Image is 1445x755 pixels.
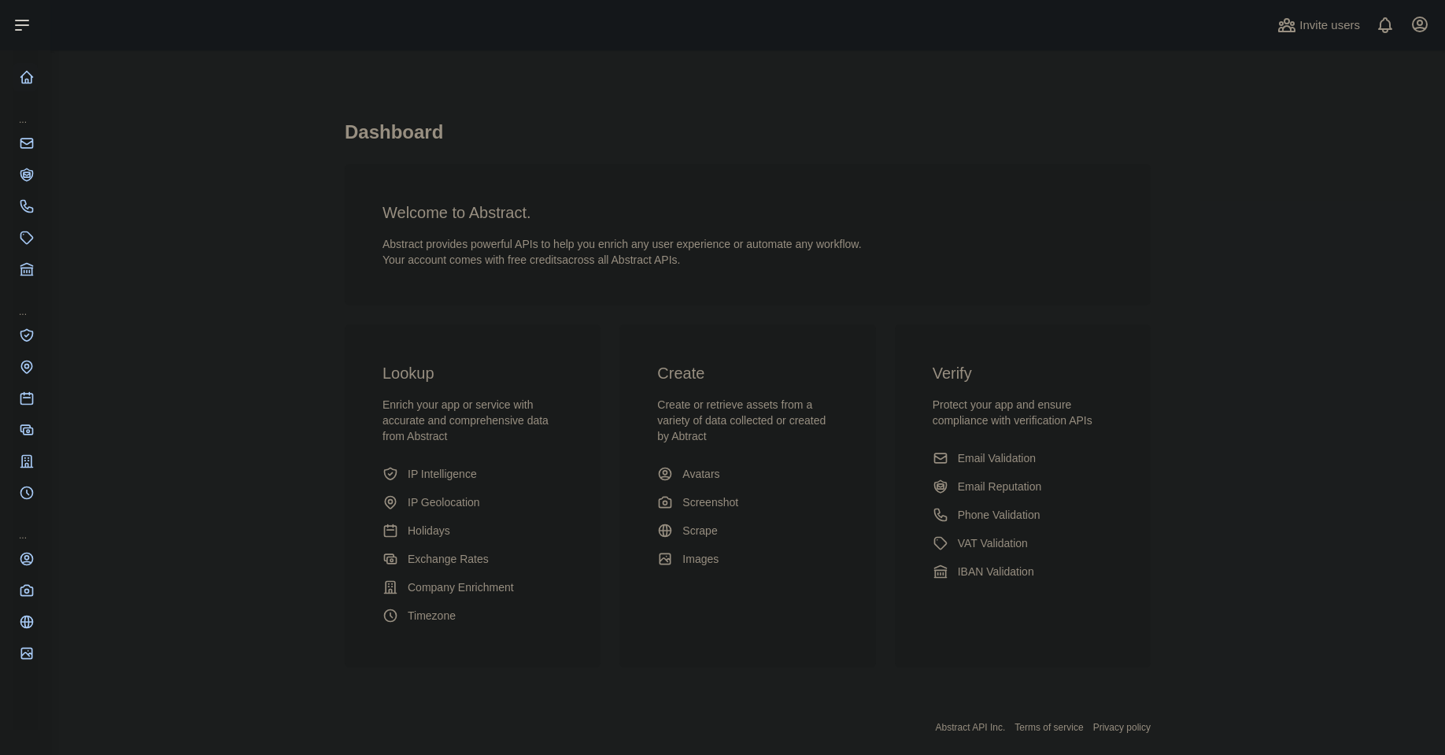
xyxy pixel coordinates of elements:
[382,238,862,250] span: Abstract provides powerful APIs to help you enrich any user experience or automate any workflow.
[933,362,1113,384] h3: Verify
[651,545,844,573] a: Images
[958,564,1034,579] span: IBAN Validation
[13,287,38,318] div: ...
[682,494,738,510] span: Screenshot
[13,94,38,126] div: ...
[376,601,569,630] a: Timezone
[657,362,837,384] h3: Create
[926,444,1119,472] a: Email Validation
[376,516,569,545] a: Holidays
[682,523,717,538] span: Scrape
[958,535,1028,551] span: VAT Validation
[13,510,38,542] div: ...
[651,460,844,488] a: Avatars
[508,254,562,266] span: free credits
[408,494,480,510] span: IP Geolocation
[408,551,489,567] span: Exchange Rates
[376,573,569,601] a: Company Enrichment
[1299,17,1360,35] span: Invite users
[926,557,1119,586] a: IBAN Validation
[926,472,1119,501] a: Email Reputation
[958,479,1042,494] span: Email Reputation
[926,501,1119,529] a: Phone Validation
[682,551,719,567] span: Images
[1274,13,1363,38] button: Invite users
[345,120,1151,157] h1: Dashboard
[651,488,844,516] a: Screenshot
[1093,722,1151,733] a: Privacy policy
[376,488,569,516] a: IP Geolocation
[376,545,569,573] a: Exchange Rates
[936,722,1006,733] a: Abstract API Inc.
[408,466,477,482] span: IP Intelligence
[382,202,1113,224] h3: Welcome to Abstract.
[682,466,719,482] span: Avatars
[1014,722,1083,733] a: Terms of service
[651,516,844,545] a: Scrape
[657,398,826,442] span: Create or retrieve assets from a variety of data collected or created by Abtract
[926,529,1119,557] a: VAT Validation
[408,608,456,624] span: Timezone
[958,507,1040,523] span: Phone Validation
[376,460,569,488] a: IP Intelligence
[382,398,549,442] span: Enrich your app or service with accurate and comprehensive data from Abstract
[933,398,1092,427] span: Protect your app and ensure compliance with verification APIs
[382,254,680,266] span: Your account comes with across all Abstract APIs.
[408,523,450,538] span: Holidays
[958,450,1036,466] span: Email Validation
[382,362,563,384] h3: Lookup
[408,579,514,595] span: Company Enrichment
